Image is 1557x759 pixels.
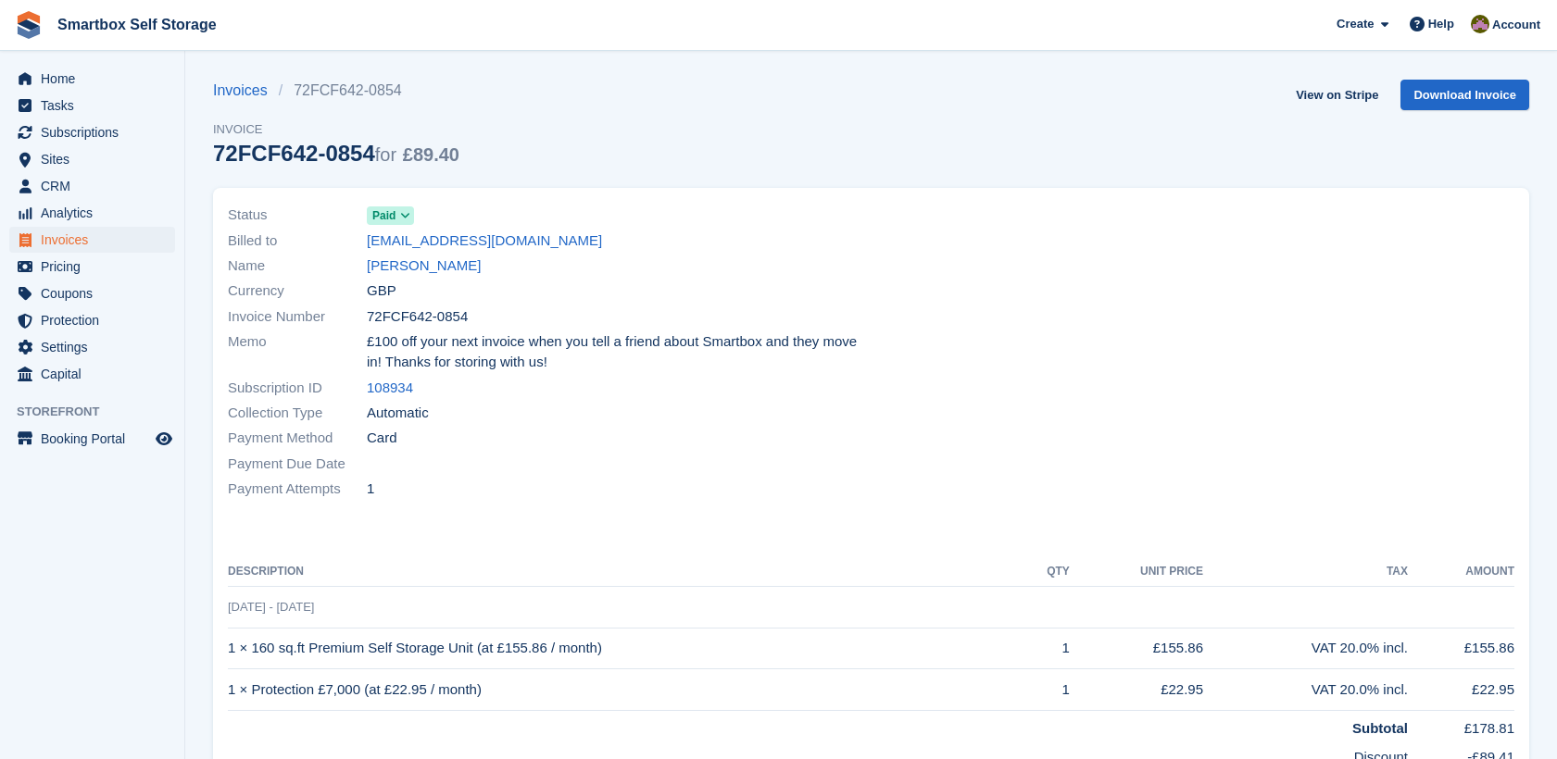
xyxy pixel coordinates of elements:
th: QTY [1022,557,1070,587]
a: menu [9,254,175,280]
td: 1 [1022,628,1070,669]
span: Protection [41,307,152,333]
strong: Subtotal [1352,720,1408,736]
a: menu [9,361,175,387]
a: menu [9,146,175,172]
a: 108934 [367,378,413,399]
a: menu [9,426,175,452]
span: Sites [41,146,152,172]
span: Card [367,428,397,449]
a: menu [9,334,175,360]
span: Currency [228,280,367,302]
span: CRM [41,173,152,199]
span: Invoices [41,227,152,253]
td: £22.95 [1408,669,1514,711]
span: Memo [228,331,367,373]
a: menu [9,200,175,226]
a: View on Stripe [1288,80,1386,110]
td: 1 × Protection £7,000 (at £22.95 / month) [228,669,1022,711]
span: Paid [372,207,396,224]
span: Storefront [17,403,184,421]
td: £178.81 [1408,711,1514,740]
a: menu [9,280,175,306]
td: 1 × 160 sq.ft Premium Self Storage Unit (at £155.86 / month) [228,628,1022,669]
a: [PERSON_NAME] [367,255,481,277]
img: Kayleigh Devlin [1471,15,1489,33]
span: Invoice [213,120,459,139]
span: Help [1428,15,1454,33]
span: Status [228,205,367,226]
span: Pricing [41,254,152,280]
span: for [375,144,396,165]
a: menu [9,307,175,333]
span: Booking Portal [41,426,152,452]
a: menu [9,119,175,145]
td: £22.95 [1070,669,1203,711]
a: Preview store [153,428,175,450]
span: Payment Attempts [228,479,367,500]
a: Invoices [213,80,279,102]
span: 72FCF642-0854 [367,306,468,328]
span: £89.40 [403,144,459,165]
span: £100 off your next invoice when you tell a friend about Smartbox and they move in! Thanks for sto... [367,331,860,373]
span: Collection Type [228,403,367,424]
span: Home [41,66,152,92]
td: £155.86 [1408,628,1514,669]
span: Settings [41,334,152,360]
a: Download Invoice [1400,80,1529,110]
span: Tasks [41,93,152,118]
td: 1 [1022,669,1070,711]
a: [EMAIL_ADDRESS][DOMAIN_NAME] [367,230,602,252]
span: Subscription ID [228,378,367,399]
a: Paid [367,205,414,226]
span: Capital [41,361,152,387]
span: Create [1337,15,1374,33]
a: menu [9,66,175,92]
th: Amount [1408,557,1514,587]
span: Automatic [367,403,429,424]
img: stora-icon-8386f47178a22dfd0bd8f6a31ec36ba5ce8667c1dd55bd0f319d3a0aa187defe.svg [15,11,43,39]
span: Coupons [41,280,152,306]
nav: breadcrumbs [213,80,459,102]
span: Name [228,255,367,277]
th: Unit Price [1070,557,1203,587]
div: VAT 20.0% incl. [1203,679,1408,701]
a: menu [9,93,175,118]
span: [DATE] - [DATE] [228,600,314,614]
a: menu [9,227,175,253]
span: 1 [367,479,374,500]
div: 72FCF642-0854 [213,141,459,166]
span: Account [1492,16,1540,34]
span: GBP [367,280,396,302]
th: Description [228,557,1022,587]
span: Billed to [228,230,367,252]
span: Payment Due Date [228,454,367,475]
div: VAT 20.0% incl. [1203,638,1408,659]
span: Subscriptions [41,119,152,145]
a: menu [9,173,175,199]
span: Invoice Number [228,306,367,328]
span: Payment Method [228,428,367,449]
td: £155.86 [1070,628,1203,669]
th: Tax [1203,557,1408,587]
span: Analytics [41,200,152,226]
a: Smartbox Self Storage [50,9,224,40]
